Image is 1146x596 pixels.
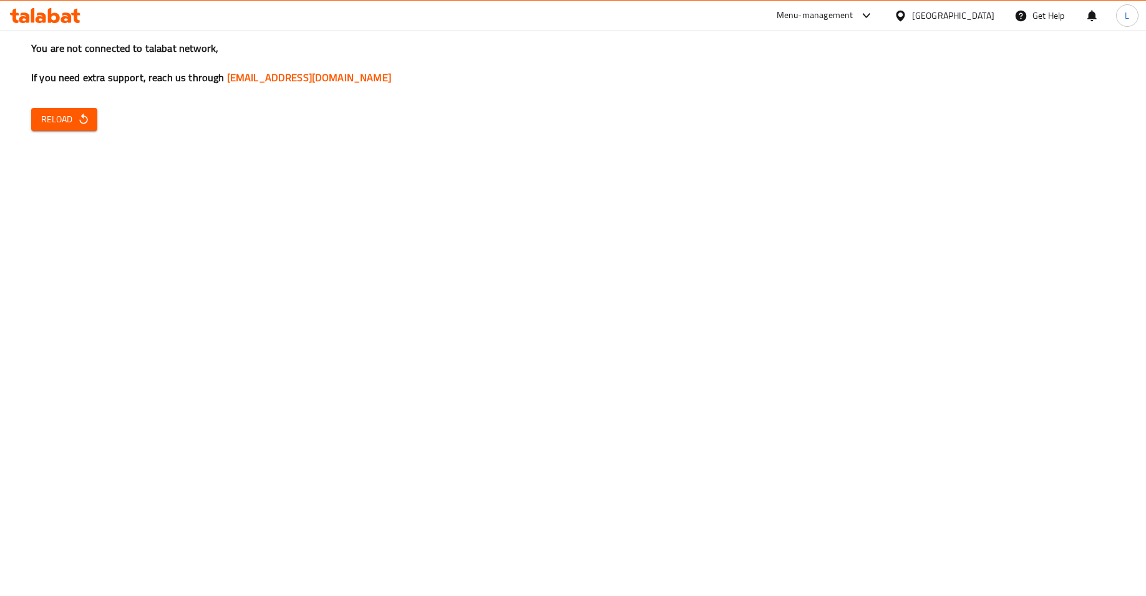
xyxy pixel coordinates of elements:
[31,108,97,131] button: Reload
[227,68,391,87] a: [EMAIL_ADDRESS][DOMAIN_NAME]
[41,112,87,127] span: Reload
[777,8,853,23] div: Menu-management
[912,9,994,22] div: [GEOGRAPHIC_DATA]
[31,41,1115,85] h3: You are not connected to talabat network, If you need extra support, reach us through
[1125,9,1129,22] span: L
